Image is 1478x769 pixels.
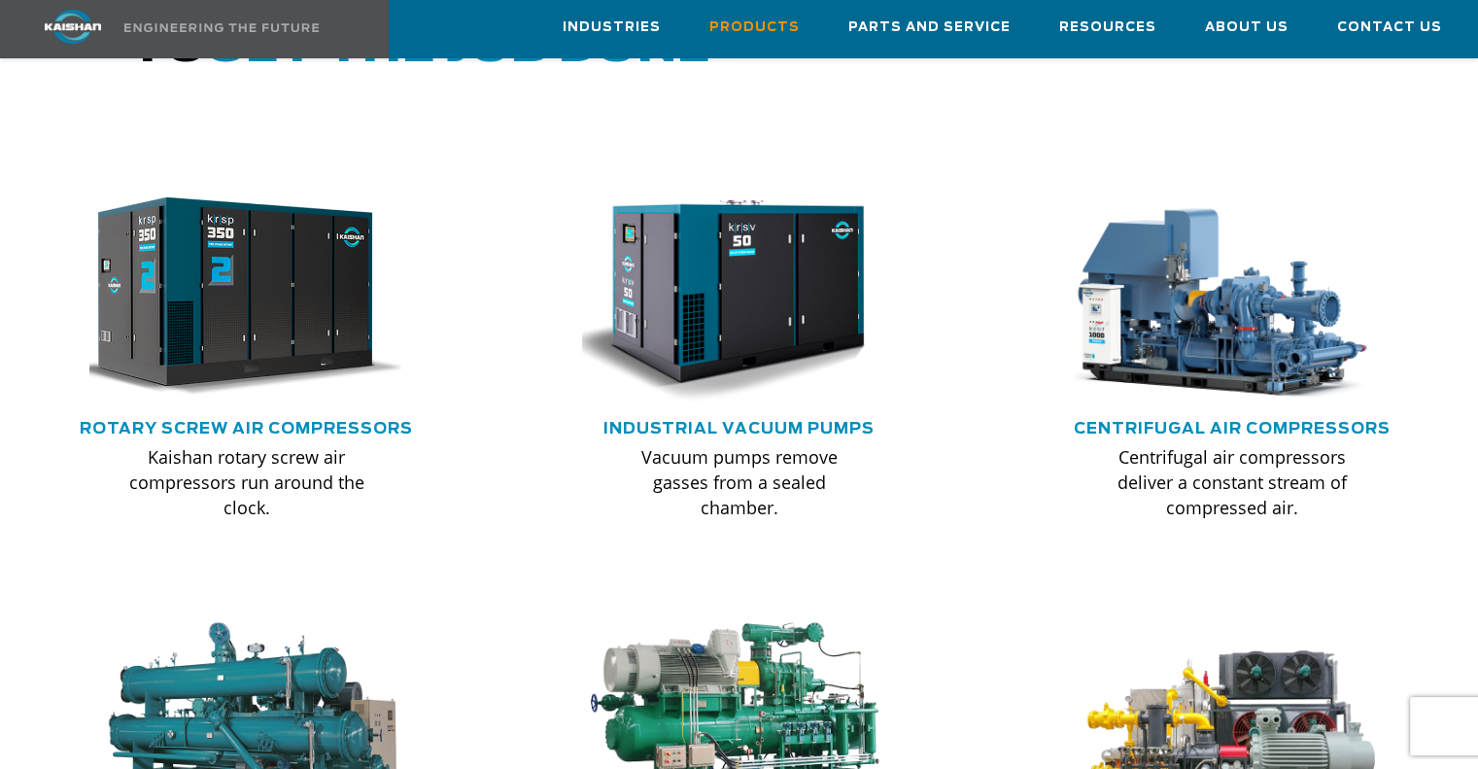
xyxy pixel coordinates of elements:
a: Products [709,1,800,53]
span: About Us [1205,17,1289,39]
div: krsp350 [89,192,403,403]
img: Engineering the future [124,23,319,32]
img: krsv50 [567,192,881,403]
a: Contact Us [1337,1,1442,53]
a: Industrial Vacuum Pumps [603,421,875,437]
a: Rotary Screw Air Compressors [80,421,413,437]
span: Products [709,17,800,39]
span: Resources [1059,17,1156,39]
div: thumb-centrifugal-compressor [1075,192,1389,403]
img: krsp350 [59,181,405,414]
p: Kaishan rotary screw air compressors run around the clock. [128,444,364,520]
a: About Us [1205,1,1289,53]
a: Centrifugal Air Compressors [1073,421,1390,437]
a: Resources [1059,1,1156,53]
p: Centrifugal air compressors deliver a constant stream of compressed air. [1114,444,1350,520]
div: krsv50 [582,192,896,403]
span: Parts and Service [848,17,1011,39]
img: thumb-centrifugal-compressor [1060,192,1374,403]
p: Vacuum pumps remove gasses from a sealed chamber. [621,444,857,520]
span: Contact Us [1337,17,1442,39]
a: Industries [563,1,661,53]
span: Industries [563,17,661,39]
a: Parts and Service [848,1,1011,53]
